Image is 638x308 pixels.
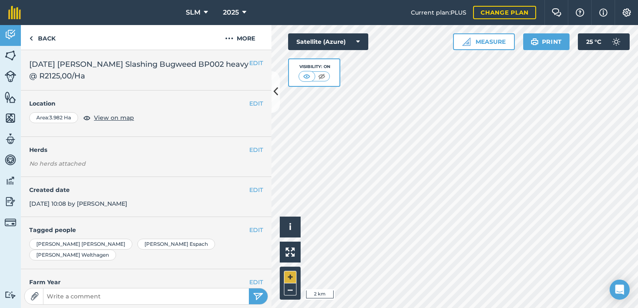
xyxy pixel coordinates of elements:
a: Change plan [473,6,536,19]
div: Visibility: On [299,63,330,70]
button: EDIT [249,278,263,287]
div: [PERSON_NAME] Welthagen [29,250,116,260]
div: [PERSON_NAME] Espach [137,239,215,250]
img: svg+xml;base64,PHN2ZyB4bWxucz0iaHR0cDovL3d3dy53My5vcmcvMjAwMC9zdmciIHdpZHRoPSI1NiIgaGVpZ2h0PSI2MC... [5,49,16,62]
span: View on map [94,113,134,122]
em: No herds attached [29,159,271,168]
h4: Location [29,99,263,108]
span: Current plan : PLUS [411,8,466,17]
img: Two speech bubbles overlapping with the left bubble in the forefront [552,8,562,17]
a: Back [21,25,64,50]
div: [PERSON_NAME] [PERSON_NAME] [29,239,132,250]
img: svg+xml;base64,PHN2ZyB4bWxucz0iaHR0cDovL3d3dy53My5vcmcvMjAwMC9zdmciIHdpZHRoPSI1MCIgaGVpZ2h0PSI0MC... [316,72,327,81]
span: 25 ° C [586,33,601,50]
button: + [284,271,296,283]
img: svg+xml;base64,PHN2ZyB4bWxucz0iaHR0cDovL3d3dy53My5vcmcvMjAwMC9zdmciIHdpZHRoPSIxOSIgaGVpZ2h0PSIyNC... [531,37,539,47]
input: Write a comment [43,290,249,302]
img: svg+xml;base64,PD94bWwgdmVyc2lvbj0iMS4wIiBlbmNvZGluZz0idXRmLTgiPz4KPCEtLSBHZW5lcmF0b3I6IEFkb2JlIE... [608,33,625,50]
img: svg+xml;base64,PHN2ZyB4bWxucz0iaHR0cDovL3d3dy53My5vcmcvMjAwMC9zdmciIHdpZHRoPSIxNyIgaGVpZ2h0PSIxNy... [599,8,608,18]
img: fieldmargin Logo [8,6,21,19]
button: 25 °C [578,33,630,50]
img: A question mark icon [575,8,585,17]
span: SLM [186,8,200,18]
img: svg+xml;base64,PD94bWwgdmVyc2lvbj0iMS4wIiBlbmNvZGluZz0idXRmLTgiPz4KPCEtLSBHZW5lcmF0b3I6IEFkb2JlIE... [5,174,16,187]
h4: Herds [29,145,271,154]
button: EDIT [249,99,263,108]
h4: Created date [29,185,263,194]
button: View on map [83,113,134,123]
img: svg+xml;base64,PHN2ZyB4bWxucz0iaHR0cDovL3d3dy53My5vcmcvMjAwMC9zdmciIHdpZHRoPSIyNSIgaGVpZ2h0PSIyNC... [253,291,263,301]
img: svg+xml;base64,PHN2ZyB4bWxucz0iaHR0cDovL3d3dy53My5vcmcvMjAwMC9zdmciIHdpZHRoPSI5IiBoZWlnaHQ9IjI0Ii... [29,33,33,43]
button: Print [523,33,570,50]
h2: [DATE] [PERSON_NAME] Slashing Bugweed BP002 heavy @ R2125,00/Ha [29,58,263,82]
img: svg+xml;base64,PD94bWwgdmVyc2lvbj0iMS4wIiBlbmNvZGluZz0idXRmLTgiPz4KPCEtLSBHZW5lcmF0b3I6IEFkb2JlIE... [5,28,16,41]
img: svg+xml;base64,PD94bWwgdmVyc2lvbj0iMS4wIiBlbmNvZGluZz0idXRmLTgiPz4KPCEtLSBHZW5lcmF0b3I6IEFkb2JlIE... [5,71,16,82]
img: svg+xml;base64,PHN2ZyB4bWxucz0iaHR0cDovL3d3dy53My5vcmcvMjAwMC9zdmciIHdpZHRoPSI1NiIgaGVpZ2h0PSI2MC... [5,112,16,124]
img: Four arrows, one pointing top left, one top right, one bottom right and the last bottom left [286,247,295,257]
button: EDIT [249,185,263,194]
h4: Farm Year [29,278,263,287]
div: [DATE] 10:08 by [PERSON_NAME] [21,177,271,217]
button: i [280,217,301,237]
img: svg+xml;base64,PD94bWwgdmVyc2lvbj0iMS4wIiBlbmNvZGluZz0idXRmLTgiPz4KPCEtLSBHZW5lcmF0b3I6IEFkb2JlIE... [5,195,16,208]
img: svg+xml;base64,PD94bWwgdmVyc2lvbj0iMS4wIiBlbmNvZGluZz0idXRmLTgiPz4KPCEtLSBHZW5lcmF0b3I6IEFkb2JlIE... [5,133,16,145]
img: svg+xml;base64,PHN2ZyB4bWxucz0iaHR0cDovL3d3dy53My5vcmcvMjAwMC9zdmciIHdpZHRoPSIxOCIgaGVpZ2h0PSIyNC... [83,113,91,123]
span: i [289,222,291,232]
img: svg+xml;base64,PHN2ZyB4bWxucz0iaHR0cDovL3d3dy53My5vcmcvMjAwMC9zdmciIHdpZHRoPSI1MCIgaGVpZ2h0PSI0MC... [301,72,312,81]
div: Open Intercom Messenger [610,280,630,300]
button: EDIT [249,58,263,68]
img: svg+xml;base64,PHN2ZyB4bWxucz0iaHR0cDovL3d3dy53My5vcmcvMjAwMC9zdmciIHdpZHRoPSI1NiIgaGVpZ2h0PSI2MC... [5,91,16,104]
img: Ruler icon [462,38,471,46]
button: Measure [453,33,515,50]
button: – [284,283,296,295]
h4: Tagged people [29,225,263,235]
img: svg+xml;base64,PD94bWwgdmVyc2lvbj0iMS4wIiBlbmNvZGluZz0idXRmLTgiPz4KPCEtLSBHZW5lcmF0b3I6IEFkb2JlIE... [5,217,16,228]
img: svg+xml;base64,PD94bWwgdmVyc2lvbj0iMS4wIiBlbmNvZGluZz0idXRmLTgiPz4KPCEtLSBHZW5lcmF0b3I6IEFkb2JlIE... [5,154,16,166]
button: EDIT [249,225,263,235]
img: Paperclip icon [30,292,39,300]
img: svg+xml;base64,PD94bWwgdmVyc2lvbj0iMS4wIiBlbmNvZGluZz0idXRmLTgiPz4KPCEtLSBHZW5lcmF0b3I6IEFkb2JlIE... [5,291,16,299]
button: More [209,25,271,50]
img: svg+xml;base64,PHN2ZyB4bWxucz0iaHR0cDovL3d3dy53My5vcmcvMjAwMC9zdmciIHdpZHRoPSIyMCIgaGVpZ2h0PSIyNC... [225,33,233,43]
span: 2025 [223,8,239,18]
div: Area : 3.982 Ha [29,112,78,123]
img: A cog icon [622,8,632,17]
button: Satellite (Azure) [288,33,368,50]
button: EDIT [249,145,263,154]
